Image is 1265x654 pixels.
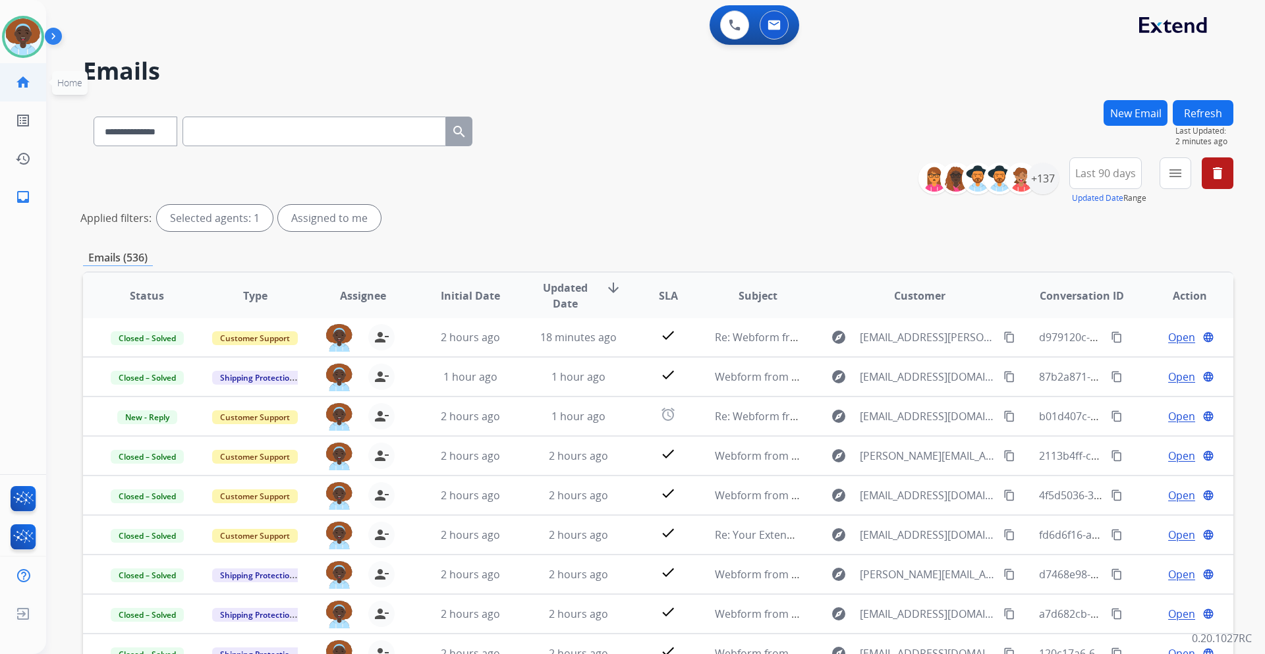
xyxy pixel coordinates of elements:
[441,488,500,503] span: 2 hours ago
[1072,193,1123,204] button: Updated Date
[831,448,847,464] mat-icon: explore
[1173,100,1233,126] button: Refresh
[83,58,1233,84] h2: Emails
[15,113,31,128] mat-icon: list_alt
[1003,568,1015,580] mat-icon: content_copy
[549,528,608,542] span: 2 hours ago
[715,528,911,542] span: Re: Your Extend claim is being reviewed
[374,448,389,464] mat-icon: person_remove
[441,449,500,463] span: 2 hours ago
[1039,528,1238,542] span: fd6d6f16-aa4a-4d6a-95f5-3b375b6a7d28
[1202,450,1214,462] mat-icon: language
[831,408,847,424] mat-icon: explore
[1111,568,1123,580] mat-icon: content_copy
[660,367,676,383] mat-icon: check
[326,482,352,510] img: agent-avatar
[441,528,500,542] span: 2 hours ago
[1202,608,1214,620] mat-icon: language
[111,568,184,582] span: Closed – Solved
[1111,410,1123,422] mat-icon: content_copy
[441,330,500,344] span: 2 hours ago
[1003,331,1015,343] mat-icon: content_copy
[715,409,1031,423] span: Re: Webform from [EMAIL_ADDRESS][DOMAIN_NAME] on [DATE]
[860,329,996,345] span: [EMAIL_ADDRESS][PERSON_NAME][DOMAIN_NAME]
[1125,273,1233,319] th: Action
[1168,487,1195,503] span: Open
[111,529,184,543] span: Closed – Solved
[549,449,608,463] span: 2 hours ago
[831,329,847,345] mat-icon: explore
[549,567,608,582] span: 2 hours ago
[374,329,389,345] mat-icon: person_remove
[1175,136,1233,147] span: 2 minutes ago
[326,403,352,431] img: agent-avatar
[1040,288,1124,304] span: Conversation ID
[1168,448,1195,464] span: Open
[1111,489,1123,501] mat-icon: content_copy
[278,205,381,231] div: Assigned to me
[15,74,31,90] mat-icon: home
[1039,449,1237,463] span: 2113b4ff-c5db-4fa8-8540-0458697963d2
[860,448,996,464] span: [PERSON_NAME][EMAIL_ADDRESS][PERSON_NAME][PERSON_NAME][DOMAIN_NAME]
[660,564,676,580] mat-icon: check
[1069,157,1142,189] button: Last 90 days
[80,210,152,226] p: Applied filters:
[1168,369,1195,385] span: Open
[1168,566,1195,582] span: Open
[715,330,1113,344] span: Re: Webform from [EMAIL_ADDRESS][PERSON_NAME][DOMAIN_NAME] on [DATE]
[130,288,164,304] span: Status
[1075,171,1136,176] span: Last 90 days
[549,607,608,621] span: 2 hours ago
[549,488,608,503] span: 2 hours ago
[326,324,352,352] img: agent-avatar
[212,450,298,464] span: Customer Support
[326,522,352,549] img: agent-avatar
[1003,489,1015,501] mat-icon: content_copy
[660,604,676,620] mat-icon: check
[374,566,389,582] mat-icon: person_remove
[212,568,302,582] span: Shipping Protection
[605,280,621,296] mat-icon: arrow_downward
[660,446,676,462] mat-icon: check
[1192,630,1252,646] p: 0.20.1027RC
[451,124,467,140] mat-icon: search
[1111,608,1123,620] mat-icon: content_copy
[57,76,82,89] span: Home
[83,250,153,266] p: Emails (536)
[212,489,298,503] span: Customer Support
[1104,100,1167,126] button: New Email
[441,607,500,621] span: 2 hours ago
[860,606,996,622] span: [EMAIL_ADDRESS][DOMAIN_NAME]
[1003,608,1015,620] mat-icon: content_copy
[715,369,1013,384] span: Webform from [EMAIL_ADDRESS][DOMAIN_NAME] on [DATE]
[715,488,1013,503] span: Webform from [EMAIL_ADDRESS][DOMAIN_NAME] on [DATE]
[212,529,298,543] span: Customer Support
[441,409,500,423] span: 2 hours ago
[374,606,389,622] mat-icon: person_remove
[660,327,676,343] mat-icon: check
[715,607,1013,621] span: Webform from [EMAIL_ADDRESS][DOMAIN_NAME] on [DATE]
[1039,488,1241,503] span: 4f5d5036-3660-4227-a69e-7d5a39805d62
[1202,410,1214,422] mat-icon: language
[860,408,996,424] span: [EMAIL_ADDRESS][DOMAIN_NAME]
[374,527,389,543] mat-icon: person_remove
[443,369,497,384] span: 1 hour ago
[157,205,273,231] div: Selected agents: 1
[1175,126,1233,136] span: Last Updated:
[1039,330,1242,344] span: d979120c-9d1a-4b2c-b08b-3bf98605a939
[5,18,42,55] img: avatar
[660,485,676,501] mat-icon: check
[831,606,847,622] mat-icon: explore
[831,369,847,385] mat-icon: explore
[1111,529,1123,541] mat-icon: content_copy
[111,371,184,385] span: Closed – Solved
[212,608,302,622] span: Shipping Protection
[111,331,184,345] span: Closed – Solved
[1003,450,1015,462] mat-icon: content_copy
[831,566,847,582] mat-icon: explore
[1003,371,1015,383] mat-icon: content_copy
[551,409,605,423] span: 1 hour ago
[660,406,676,422] mat-icon: alarm
[894,288,945,304] span: Customer
[1111,331,1123,343] mat-icon: content_copy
